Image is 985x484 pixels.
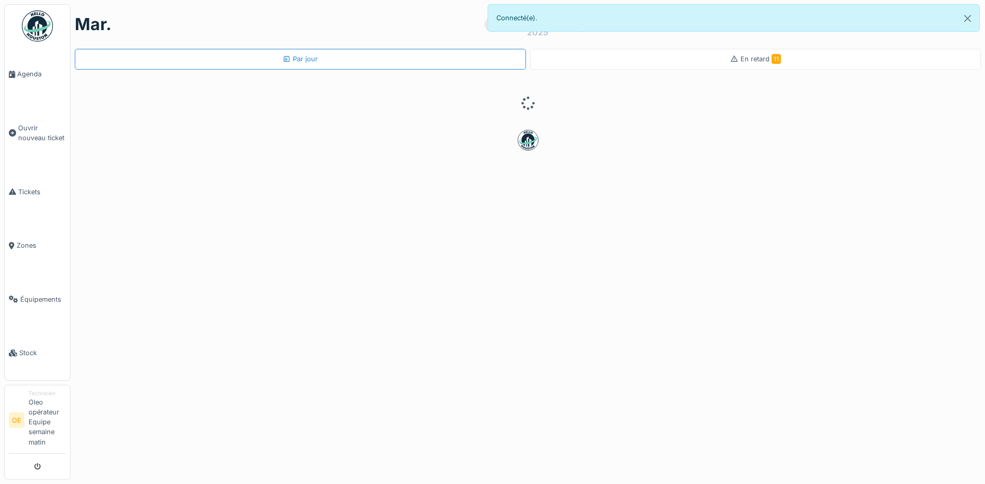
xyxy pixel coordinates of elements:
a: Ouvrir nouveau ticket [5,101,70,165]
span: Ouvrir nouveau ticket [18,123,66,143]
a: Zones [5,219,70,273]
span: Agenda [17,69,66,79]
li: OE [9,412,24,428]
a: Agenda [5,47,70,101]
span: Équipements [20,294,66,304]
a: Tickets [5,165,70,219]
span: Stock [19,348,66,358]
span: Zones [17,240,66,250]
a: OE TechnicienOleo opérateur Equipe semaine matin [9,389,66,454]
a: Équipements [5,272,70,326]
span: Tickets [18,187,66,197]
div: Technicien [29,389,66,397]
h1: mar. [75,15,112,34]
div: Par jour [282,54,318,64]
li: Oleo opérateur Equipe semaine matin [29,389,66,451]
span: 11 [772,54,781,64]
div: Connecté(e). [488,4,980,32]
img: Badge_color-CXgf-gQk.svg [22,10,53,42]
a: Stock [5,326,70,380]
button: Close [956,5,979,32]
img: badge-BVDL4wpA.svg [518,130,538,151]
span: En retard [740,55,781,63]
div: 2025 [527,26,548,38]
